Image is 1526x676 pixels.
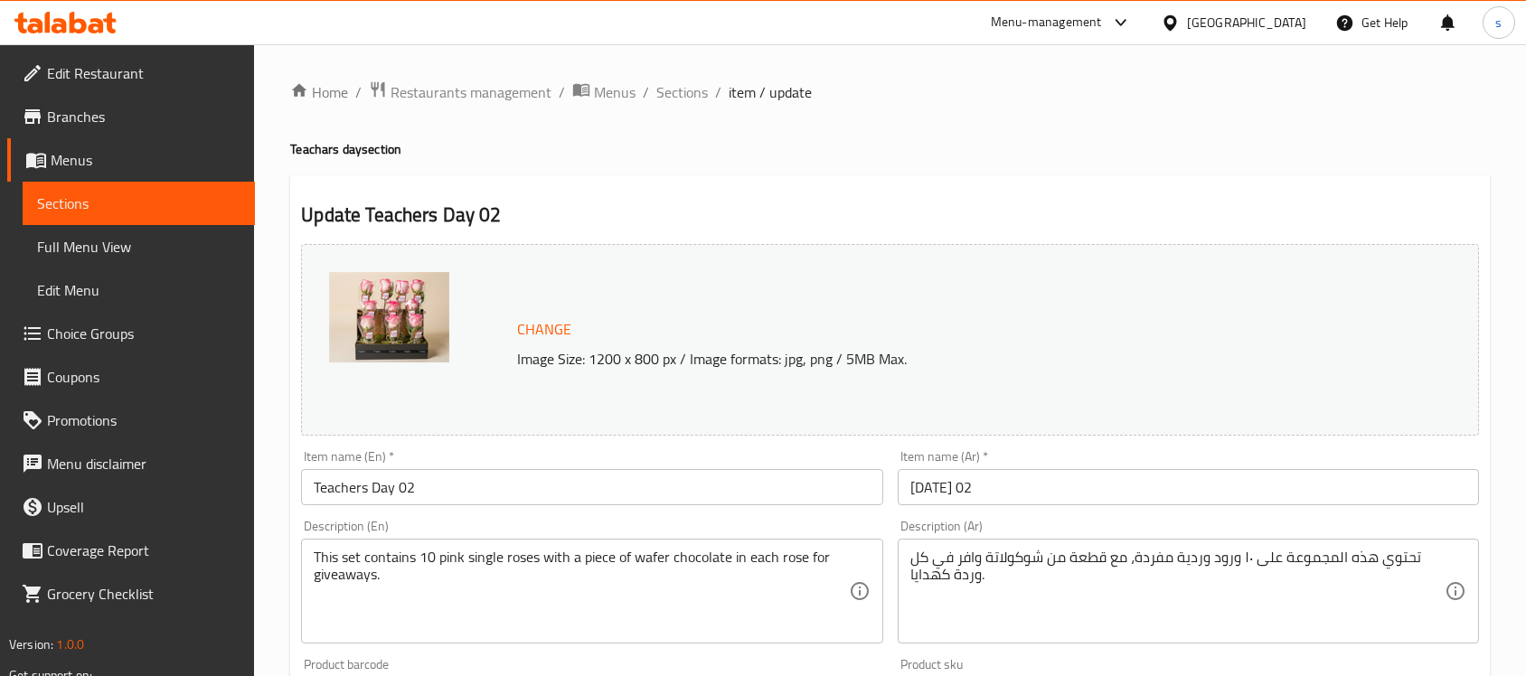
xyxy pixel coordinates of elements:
[9,633,53,656] span: Version:
[7,529,255,572] a: Coverage Report
[47,106,240,127] span: Branches
[51,149,240,171] span: Menus
[47,323,240,344] span: Choice Groups
[290,140,1490,158] h4: Teachars day section
[594,81,636,103] span: Menus
[391,81,551,103] span: Restaurants management
[656,81,708,103] a: Sections
[7,312,255,355] a: Choice Groups
[643,81,649,103] li: /
[47,496,240,518] span: Upsell
[898,469,1479,505] input: Enter name Ar
[369,80,551,104] a: Restaurants management
[314,549,848,634] textarea: This set contains 10 pink single roses with a piece of wafer chocolate in each rose for giveaways.
[47,583,240,605] span: Grocery Checklist
[47,453,240,474] span: Menu disclaimer
[290,81,348,103] a: Home
[329,272,449,362] img: mmw_638949996794927613
[991,12,1102,33] div: Menu-management
[47,409,240,431] span: Promotions
[23,182,255,225] a: Sections
[715,81,721,103] li: /
[301,202,1479,229] h2: Update Teachers Day 02
[517,316,571,343] span: Change
[37,279,240,301] span: Edit Menu
[1187,13,1306,33] div: [GEOGRAPHIC_DATA]
[1495,13,1502,33] span: s
[510,348,1351,370] p: Image Size: 1200 x 800 px / Image formats: jpg, png / 5MB Max.
[572,80,636,104] a: Menus
[23,225,255,268] a: Full Menu View
[23,268,255,312] a: Edit Menu
[355,81,362,103] li: /
[510,311,579,348] button: Change
[290,80,1490,104] nav: breadcrumb
[301,469,882,505] input: Enter name En
[7,399,255,442] a: Promotions
[56,633,84,656] span: 1.0.0
[37,192,240,214] span: Sections
[47,540,240,561] span: Coverage Report
[47,62,240,84] span: Edit Restaurant
[7,485,255,529] a: Upsell
[559,81,565,103] li: /
[47,366,240,388] span: Coupons
[7,442,255,485] a: Menu disclaimer
[910,549,1445,634] textarea: تحتوي هذه المجموعة على ١٠ ورود وردية مفردة، مع قطعة من شوكولاتة وافر في كل وردة كهدايا.
[7,355,255,399] a: Coupons
[7,95,255,138] a: Branches
[7,138,255,182] a: Menus
[7,52,255,95] a: Edit Restaurant
[7,572,255,615] a: Grocery Checklist
[729,81,812,103] span: item / update
[37,236,240,258] span: Full Menu View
